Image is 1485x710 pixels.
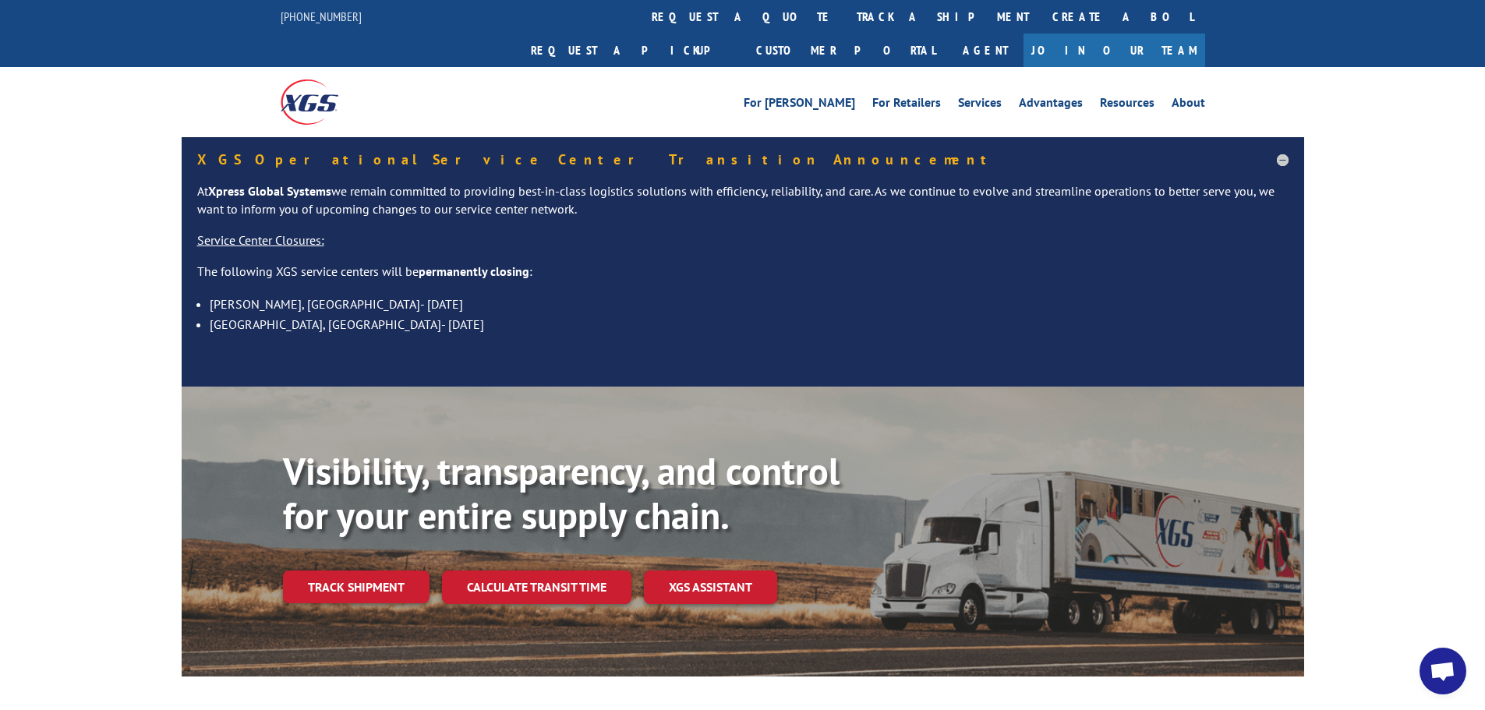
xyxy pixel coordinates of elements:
a: Customer Portal [744,34,947,67]
a: Track shipment [283,570,430,603]
a: For Retailers [872,97,941,114]
h5: XGS Operational Service Center Transition Announcement [197,153,1289,167]
a: Advantages [1019,97,1083,114]
a: Services [958,97,1002,114]
a: Agent [947,34,1024,67]
a: Join Our Team [1024,34,1205,67]
strong: Xpress Global Systems [208,183,331,199]
li: [GEOGRAPHIC_DATA], [GEOGRAPHIC_DATA]- [DATE] [210,314,1289,334]
a: Request a pickup [519,34,744,67]
a: Resources [1100,97,1154,114]
a: About [1172,97,1205,114]
a: [PHONE_NUMBER] [281,9,362,24]
li: [PERSON_NAME], [GEOGRAPHIC_DATA]- [DATE] [210,294,1289,314]
p: At we remain committed to providing best-in-class logistics solutions with efficiency, reliabilit... [197,182,1289,232]
a: Calculate transit time [442,570,631,604]
a: Open chat [1420,648,1466,694]
a: XGS ASSISTANT [644,570,777,604]
p: The following XGS service centers will be : [197,263,1289,294]
u: Service Center Closures: [197,232,324,248]
b: Visibility, transparency, and control for your entire supply chain. [283,447,840,540]
strong: permanently closing [419,263,529,279]
a: For [PERSON_NAME] [744,97,855,114]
